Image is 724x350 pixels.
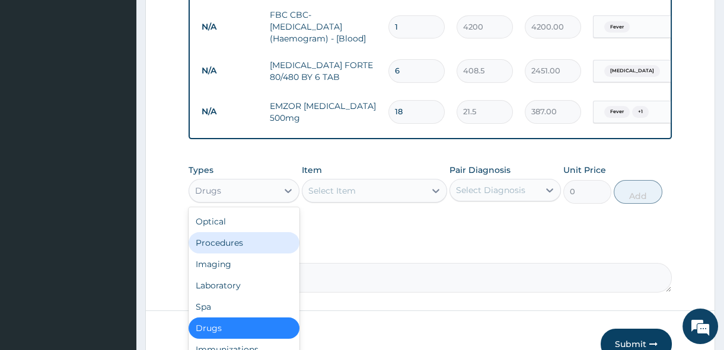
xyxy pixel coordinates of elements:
[196,101,264,123] td: N/A
[563,164,606,176] label: Unit Price
[604,21,630,33] span: Fever
[189,165,213,175] label: Types
[632,106,649,118] span: + 1
[189,232,299,253] div: Procedures
[189,317,299,339] div: Drugs
[302,164,322,176] label: Item
[196,60,264,82] td: N/A
[264,3,382,50] td: FBC CBC-[MEDICAL_DATA] (Haemogram) - [Blood]
[449,164,511,176] label: Pair Diagnosis
[604,65,660,77] span: [MEDICAL_DATA]
[189,296,299,317] div: Spa
[194,6,223,34] div: Minimize live chat window
[189,246,672,256] label: Comment
[62,66,199,82] div: Chat with us now
[6,228,226,269] textarea: Type your message and hit 'Enter'
[189,275,299,296] div: Laboratory
[189,253,299,275] div: Imaging
[195,185,221,197] div: Drugs
[69,101,164,221] span: We're online!
[196,16,264,38] td: N/A
[604,106,630,118] span: Fever
[614,180,662,204] button: Add
[22,59,48,89] img: d_794563401_company_1708531726252_794563401
[264,53,382,89] td: [MEDICAL_DATA] FORTE 80/480 BY 6 TAB
[456,184,525,196] div: Select Diagnosis
[308,185,356,197] div: Select Item
[189,211,299,232] div: Optical
[264,94,382,130] td: EMZOR [MEDICAL_DATA] 500mg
